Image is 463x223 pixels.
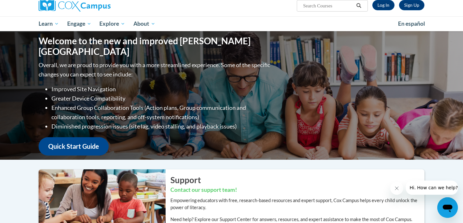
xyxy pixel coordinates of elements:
input: Search Courses [303,2,354,10]
iframe: Message from company [406,181,458,195]
a: Learn [34,16,63,31]
p: Empowering educators with free, research-based resources and expert support, Cox Campus helps eve... [170,197,424,211]
h2: Support [170,174,424,186]
a: Quick Start Guide [39,137,109,156]
span: About [133,20,155,28]
span: En español [398,20,425,27]
li: Greater Device Compatibility [51,94,272,103]
span: Engage [67,20,91,28]
iframe: Close message [390,182,403,195]
a: About [129,16,159,31]
a: Explore [95,16,129,31]
span: Explore [99,20,125,28]
li: Diminished progression issues (site lag, video stalling, and playback issues) [51,122,272,131]
h1: Welcome to the new and improved [PERSON_NAME][GEOGRAPHIC_DATA] [39,36,272,57]
iframe: Button to launch messaging window [437,197,458,218]
p: Need help? Explore our Support Center for answers, resources, and expert assistance to make the m... [170,216,424,223]
div: Main menu [29,16,434,31]
p: Overall, we are proud to provide you with a more streamlined experience. Some of the specific cha... [39,60,272,79]
a: Engage [63,16,95,31]
span: Learn [39,20,59,28]
button: Search [354,2,364,10]
li: Improved Site Navigation [51,85,272,94]
h3: Contact our support team! [170,186,424,194]
a: En español [394,17,429,31]
li: Enhanced Group Collaboration Tools (Action plans, Group communication and collaboration tools, re... [51,103,272,122]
